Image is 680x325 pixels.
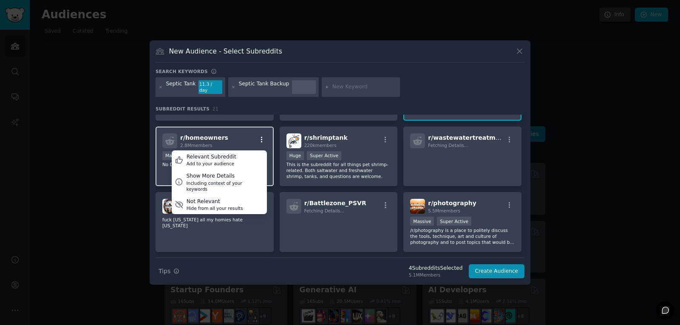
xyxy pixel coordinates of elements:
[187,205,243,211] div: Hide from all your results
[162,151,186,160] div: Massive
[409,265,463,272] div: 4 Subreddit s Selected
[212,106,218,111] span: 21
[187,161,236,167] div: Add to your audience
[239,80,289,94] div: Septic Tank Backup
[469,264,525,279] button: Create Audience
[428,143,468,148] span: Fetching Details...
[180,143,212,148] span: 2.8M members
[304,134,348,141] span: r/ shrimptank
[437,217,471,226] div: Super Active
[428,200,476,206] span: r/ photography
[304,143,337,148] span: 220k members
[186,180,263,192] div: Including context of your keywords
[332,83,397,91] input: New Keyword
[286,161,391,179] p: This is the subreddit for all things pet shrimp-related. Both saltwater and freshwater shrimp, ta...
[166,80,196,94] div: Septic Tank
[198,80,222,94] div: 11.3 / day
[410,199,425,214] img: photography
[428,208,460,213] span: 5.5M members
[307,151,341,160] div: Super Active
[162,217,267,229] p: fuck [US_STATE] all my homies hate [US_STATE]
[410,227,515,245] p: /r/photography is a place to politely discuss the tools, technique, art and culture of photograph...
[186,172,263,180] div: Show More Details
[169,47,282,56] h3: New Audience - Select Subreddits
[162,199,177,214] img: AntiOhio
[409,272,463,278] div: 5.1M Members
[410,217,434,226] div: Massive
[428,134,506,141] span: r/ wastewatertreatment
[156,68,208,74] h3: Search keywords
[162,161,267,167] p: No Description...
[304,208,344,213] span: Fetching Details...
[187,153,236,161] div: Relevant Subreddit
[156,106,210,112] span: Subreddit Results
[286,151,304,160] div: Huge
[156,264,182,279] button: Tips
[187,198,243,206] div: Not Relevant
[286,133,301,148] img: shrimptank
[159,267,170,276] span: Tips
[304,200,366,206] span: r/ Battlezone_PSVR
[180,134,228,141] span: r/ homeowners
